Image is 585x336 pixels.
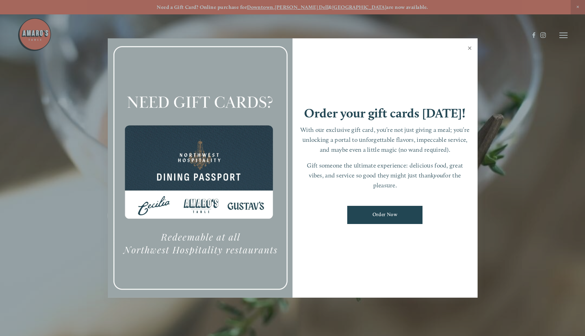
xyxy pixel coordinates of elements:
h1: Order your gift cards [DATE]! [304,107,466,120]
p: Gift someone the ultimate experience: delicious food, great vibes, and service so good they might... [299,161,471,190]
a: Close [463,39,477,59]
em: you [434,172,443,179]
a: Order Now [347,206,422,224]
p: With our exclusive gift card, you’re not just giving a meal; you’re unlocking a portal to unforge... [299,125,471,154]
